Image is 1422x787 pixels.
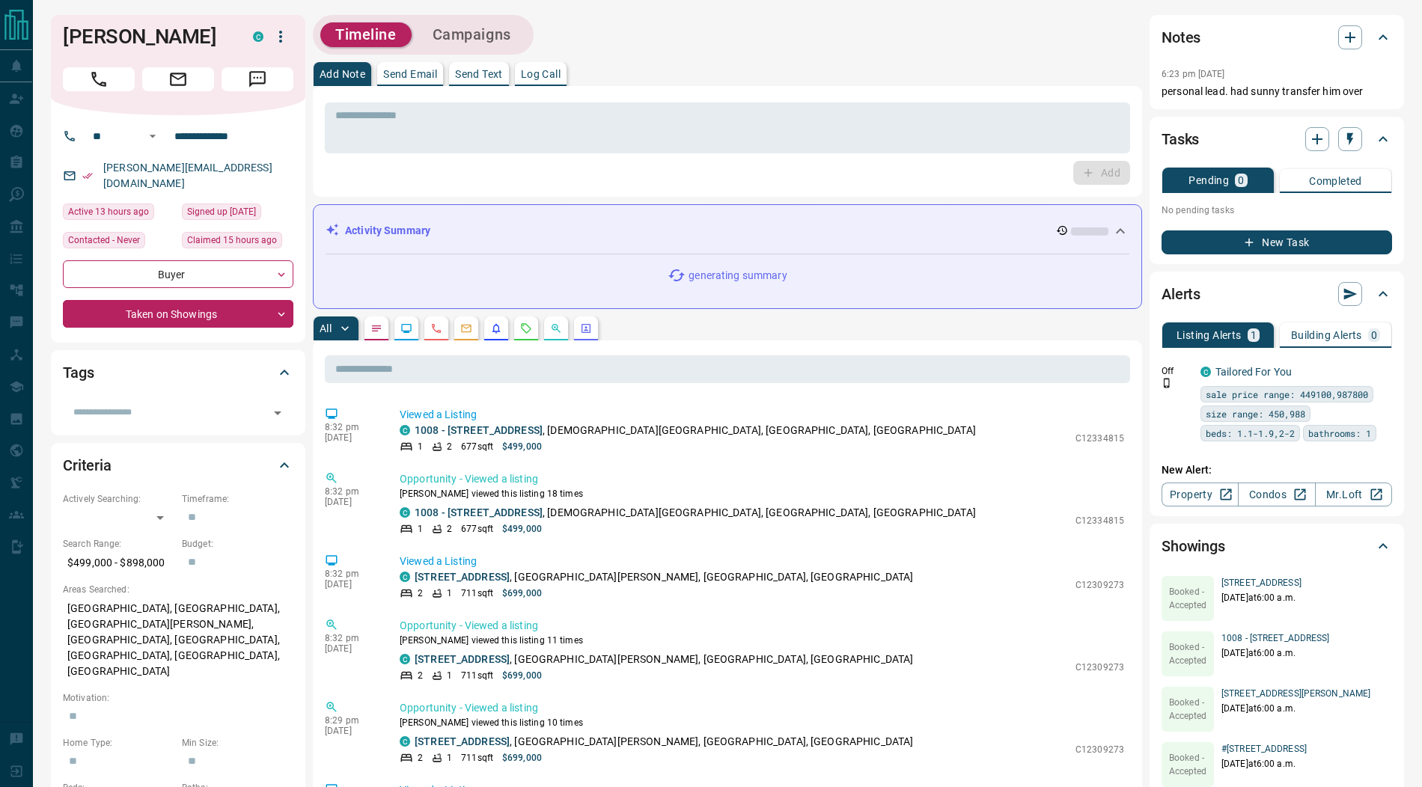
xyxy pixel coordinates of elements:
[1162,69,1225,79] p: 6:23 pm [DATE]
[325,643,377,654] p: [DATE]
[1162,528,1392,564] div: Showings
[400,471,1124,487] p: Opportunity - Viewed a listing
[1075,578,1124,592] p: C12309273
[400,507,410,518] div: condos.ca
[1177,330,1242,340] p: Listing Alerts
[502,522,542,536] p: $499,000
[1206,426,1295,441] span: beds: 1.1-1.9,2-2
[63,453,112,477] h2: Criteria
[400,716,1124,729] p: [PERSON_NAME] viewed this listing 10 times
[1221,576,1302,590] p: [STREET_ADDRESS]
[63,25,231,49] h1: [PERSON_NAME]
[447,751,452,765] p: 1
[418,440,423,453] p: 1
[1162,25,1200,49] h2: Notes
[1162,462,1392,478] p: New Alert:
[1251,330,1257,340] p: 1
[1221,646,1330,660] p: [DATE] at 6:00 a.m.
[325,486,377,497] p: 8:32 pm
[63,537,174,551] p: Search Range:
[1308,426,1371,441] span: bathrooms: 1
[1162,282,1200,306] h2: Alerts
[63,447,293,483] div: Criteria
[1162,364,1191,378] p: Off
[320,69,365,79] p: Add Note
[1075,661,1124,674] p: C12309273
[1309,176,1362,186] p: Completed
[400,425,410,435] div: condos.ca
[1162,199,1392,221] p: No pending tasks
[1221,757,1307,771] p: [DATE] at 6:00 a.m.
[400,654,410,664] div: condos.ca
[415,569,913,585] p: , [GEOGRAPHIC_DATA][PERSON_NAME], [GEOGRAPHIC_DATA], [GEOGRAPHIC_DATA]
[325,569,377,579] p: 8:32 pm
[325,422,377,432] p: 8:32 pm
[1162,640,1214,667] p: Booked - Accepted
[415,506,543,518] a: 1008 - [STREET_ADDRESS]
[1162,585,1214,612] p: Booked - Accepted
[400,634,1124,647] p: [PERSON_NAME] viewed this listing 11 times
[182,736,293,750] p: Min Size:
[415,735,510,747] a: [STREET_ADDRESS]
[187,233,277,248] span: Claimed 15 hours ago
[1162,276,1392,312] div: Alerts
[418,669,423,682] p: 2
[461,522,493,536] p: 677 sqft
[415,652,913,667] p: , [GEOGRAPHIC_DATA][PERSON_NAME], [GEOGRAPHIC_DATA], [GEOGRAPHIC_DATA]
[63,583,293,596] p: Areas Searched:
[1188,175,1229,186] p: Pending
[447,587,452,600] p: 1
[370,322,382,334] svg: Notes
[1075,514,1124,527] p: C12334815
[222,67,293,91] span: Message
[502,587,542,600] p: $699,000
[383,69,437,79] p: Send Email
[1162,84,1392,99] p: personal lead. had sunny transfer him over
[63,596,293,684] p: [GEOGRAPHIC_DATA], [GEOGRAPHIC_DATA], [GEOGRAPHIC_DATA][PERSON_NAME], [GEOGRAPHIC_DATA], [GEOGRAP...
[1162,483,1239,506] a: Property
[550,322,562,334] svg: Opportunities
[447,522,452,536] p: 2
[400,487,1124,500] p: [PERSON_NAME] viewed this listing 18 times
[460,322,472,334] svg: Emails
[253,31,263,42] div: condos.ca
[502,751,542,765] p: $699,000
[187,204,256,219] span: Signed up [DATE]
[68,233,140,248] span: Contacted - Never
[320,22,412,47] button: Timeline
[325,633,377,643] p: 8:32 pm
[103,162,272,189] a: [PERSON_NAME][EMAIL_ADDRESS][DOMAIN_NAME]
[63,67,135,91] span: Call
[63,736,174,750] p: Home Type:
[415,423,976,438] p: , [DEMOGRAPHIC_DATA][GEOGRAPHIC_DATA], [GEOGRAPHIC_DATA], [GEOGRAPHIC_DATA]
[418,587,423,600] p: 2
[461,669,493,682] p: 711 sqft
[320,323,332,334] p: All
[418,22,526,47] button: Campaigns
[418,522,423,536] p: 1
[447,669,452,682] p: 1
[142,67,214,91] span: Email
[415,424,543,436] a: 1008 - [STREET_ADDRESS]
[1315,483,1392,506] a: Mr.Loft
[400,322,412,334] svg: Lead Browsing Activity
[400,736,410,747] div: condos.ca
[415,505,976,521] p: , [DEMOGRAPHIC_DATA][GEOGRAPHIC_DATA], [GEOGRAPHIC_DATA], [GEOGRAPHIC_DATA]
[63,300,293,328] div: Taken on Showings
[325,715,377,726] p: 8:29 pm
[400,700,1124,716] p: Opportunity - Viewed a listing
[1162,378,1172,388] svg: Push Notification Only
[400,407,1124,423] p: Viewed a Listing
[490,322,502,334] svg: Listing Alerts
[455,69,503,79] p: Send Text
[1162,230,1392,254] button: New Task
[1221,631,1330,645] p: 1008 - [STREET_ADDRESS]
[1221,591,1302,604] p: [DATE] at 6:00 a.m.
[1075,743,1124,756] p: C12309273
[447,440,452,453] p: 2
[400,618,1124,634] p: Opportunity - Viewed a listing
[1162,19,1392,55] div: Notes
[1162,696,1214,723] p: Booked - Accepted
[82,171,93,181] svg: Email Verified
[502,669,542,682] p: $699,000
